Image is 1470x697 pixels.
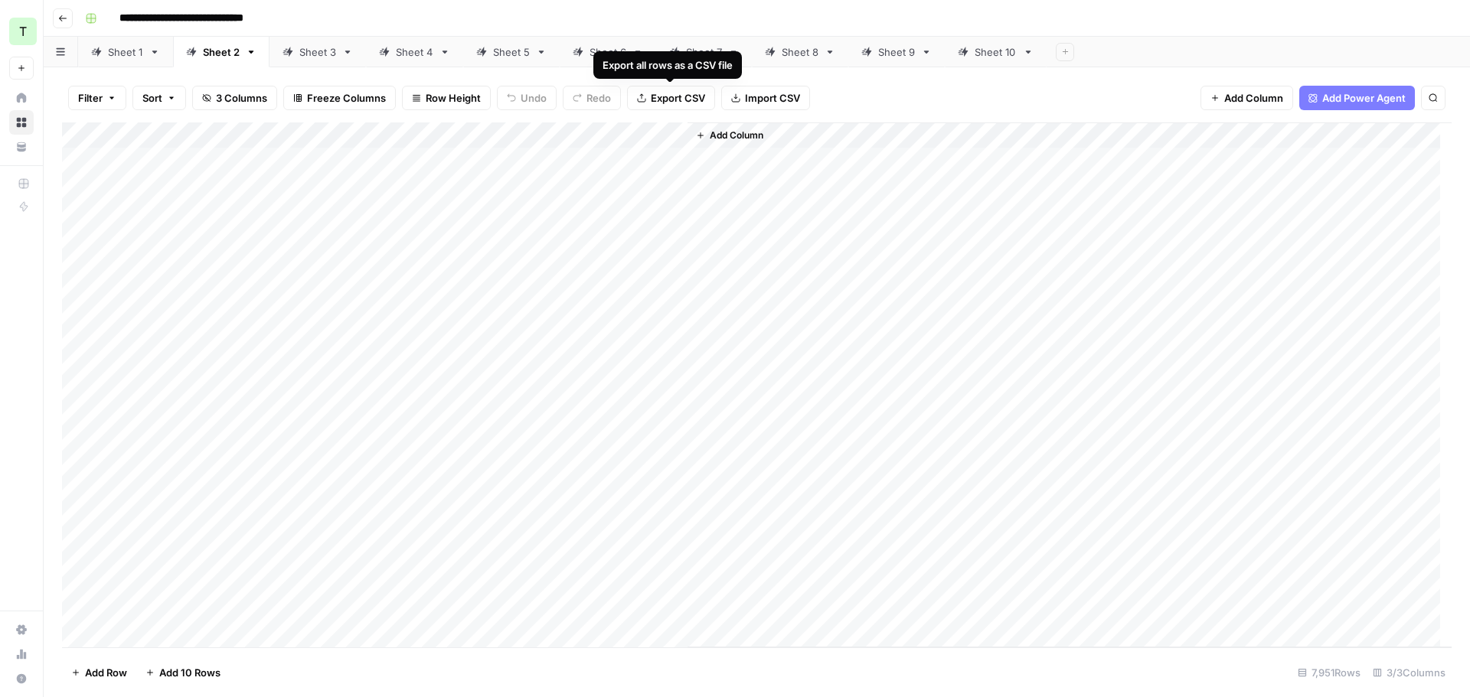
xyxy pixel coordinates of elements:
[752,37,848,67] a: Sheet 8
[497,86,557,110] button: Undo
[396,44,433,60] div: Sheet 4
[68,86,126,110] button: Filter
[590,44,626,60] div: Sheet 6
[203,44,240,60] div: Sheet 2
[108,44,143,60] div: Sheet 1
[878,44,915,60] div: Sheet 9
[1224,90,1283,106] span: Add Column
[686,44,722,60] div: Sheet 7
[9,86,34,110] a: Home
[627,86,715,110] button: Export CSV
[283,86,396,110] button: Freeze Columns
[78,90,103,106] span: Filter
[586,90,611,106] span: Redo
[1299,86,1415,110] button: Add Power Agent
[690,125,769,145] button: Add Column
[975,44,1017,60] div: Sheet 10
[745,90,800,106] span: Import CSV
[19,22,27,41] span: T
[721,86,810,110] button: Import CSV
[945,37,1047,67] a: Sheet 10
[299,44,336,60] div: Sheet 3
[9,135,34,159] a: Your Data
[521,90,547,106] span: Undo
[192,86,277,110] button: 3 Columns
[1367,660,1452,685] div: 3/3 Columns
[651,90,705,106] span: Export CSV
[426,90,481,106] span: Row Height
[656,37,752,67] a: Sheet 7
[9,12,34,50] button: Workspace: TY SEO Team
[136,660,230,685] button: Add 10 Rows
[62,660,136,685] button: Add Row
[9,666,34,691] button: Help + Support
[493,44,530,60] div: Sheet 5
[142,90,162,106] span: Sort
[1200,86,1293,110] button: Add Column
[307,90,386,106] span: Freeze Columns
[173,37,269,67] a: Sheet 2
[1322,90,1406,106] span: Add Power Agent
[9,110,34,135] a: Browse
[463,37,560,67] a: Sheet 5
[216,90,267,106] span: 3 Columns
[159,665,220,680] span: Add 10 Rows
[9,617,34,642] a: Settings
[563,86,621,110] button: Redo
[85,665,127,680] span: Add Row
[269,37,366,67] a: Sheet 3
[782,44,818,60] div: Sheet 8
[402,86,491,110] button: Row Height
[78,37,173,67] a: Sheet 1
[848,37,945,67] a: Sheet 9
[132,86,186,110] button: Sort
[560,37,656,67] a: Sheet 6
[9,642,34,666] a: Usage
[1292,660,1367,685] div: 7,951 Rows
[366,37,463,67] a: Sheet 4
[603,57,733,73] div: Export all rows as a CSV file
[710,129,763,142] span: Add Column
